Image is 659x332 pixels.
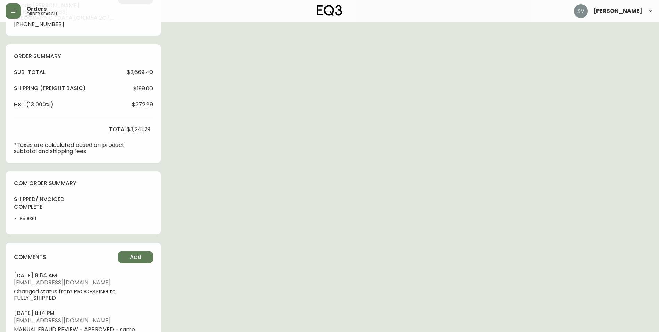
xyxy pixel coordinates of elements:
[14,288,153,301] span: Changed status from PROCESSING to FULLY_SHIPPED
[26,12,57,16] h5: order search
[14,272,153,279] h4: [DATE] 8:54 am
[14,101,53,109] h4: hst (13.000%)
[130,253,141,261] span: Add
[574,4,588,18] img: 0ef69294c49e88f033bcbeb13310b844
[26,6,47,12] span: Orders
[14,180,153,187] h4: com order summary
[14,317,153,324] span: [EMAIL_ADDRESS][DOMAIN_NAME]
[14,85,86,92] h4: Shipping ( Freight Basic )
[317,5,343,16] img: logo
[593,8,642,14] span: [PERSON_NAME]
[133,86,153,92] span: $199.00
[14,253,46,261] h4: comments
[20,215,55,222] li: 8518361
[118,251,153,263] button: Add
[127,69,153,76] span: $2,669.40
[14,69,46,76] h4: sub-total
[132,102,153,108] span: $372.89
[14,279,153,286] span: [EMAIL_ADDRESS][DOMAIN_NAME]
[14,309,153,317] h4: [DATE] 8:14 pm
[14,53,153,60] h4: order summary
[109,126,127,133] h4: total
[14,142,127,155] p: *Taxes are calculated based on product subtotal and shipping fees
[14,196,55,211] h4: shipped/invoiced complete
[14,21,115,27] span: [PHONE_NUMBER]
[127,126,150,133] span: $3,241.29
